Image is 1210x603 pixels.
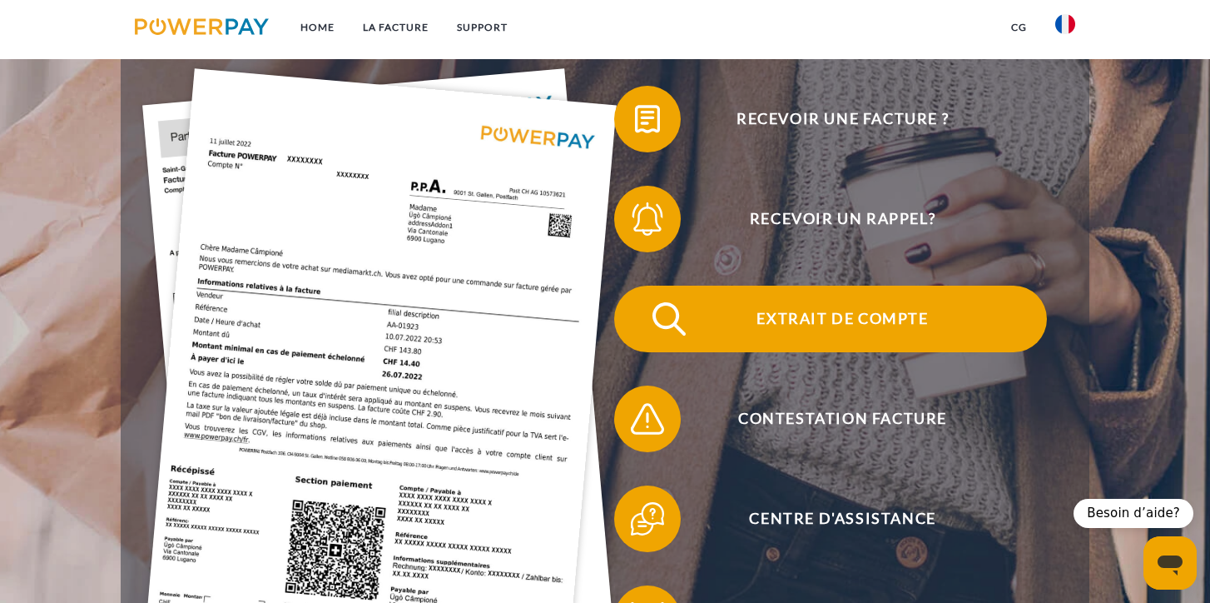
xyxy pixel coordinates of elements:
[614,386,1047,452] button: Contestation Facture
[638,186,1046,252] span: Recevoir un rappel?
[614,186,1047,252] button: Recevoir un rappel?
[627,98,668,140] img: qb_bill.svg
[349,12,443,42] a: LA FACTURE
[286,12,349,42] a: Home
[1055,14,1075,34] img: fr
[638,386,1046,452] span: Contestation Facture
[614,486,1047,552] button: Centre d'assistance
[627,198,668,240] img: qb_bell.svg
[614,86,1047,152] button: Recevoir une facture ?
[1143,536,1197,590] iframe: Bouton de lancement de la fenêtre de messagerie, conversation en cours
[638,86,1046,152] span: Recevoir une facture ?
[1074,499,1193,528] div: Besoin d’aide?
[627,398,668,440] img: qb_warning.svg
[638,486,1046,552] span: Centre d'assistance
[614,286,1047,352] button: Extrait de compte
[638,286,1046,352] span: Extrait de compte
[135,18,269,35] img: logo-powerpay.svg
[443,12,522,42] a: Support
[648,298,690,340] img: qb_search.svg
[627,498,668,540] img: qb_help.svg
[997,12,1041,42] a: CG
